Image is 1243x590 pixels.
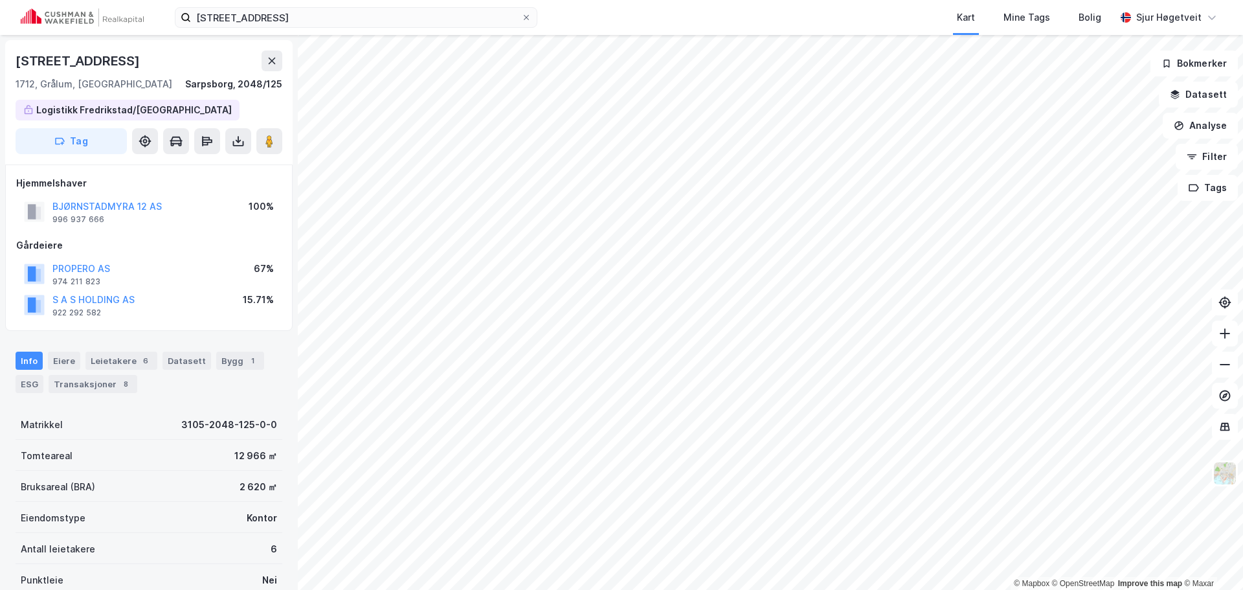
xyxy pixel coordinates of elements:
[139,354,152,367] div: 6
[254,261,274,277] div: 67%
[85,352,157,370] div: Leietakere
[1079,10,1101,25] div: Bolig
[36,102,232,118] div: Logistikk Fredrikstad/[GEOGRAPHIC_DATA]
[1213,461,1237,486] img: Z
[1178,528,1243,590] iframe: Chat Widget
[16,76,172,92] div: 1712, Grålum, [GEOGRAPHIC_DATA]
[1136,10,1202,25] div: Sjur Høgetveit
[957,10,975,25] div: Kart
[240,479,277,495] div: 2 620 ㎡
[21,573,63,588] div: Punktleie
[1052,579,1115,588] a: OpenStreetMap
[247,510,277,526] div: Kontor
[52,214,104,225] div: 996 937 666
[119,378,132,391] div: 8
[162,352,211,370] div: Datasett
[16,238,282,253] div: Gårdeiere
[234,448,277,464] div: 12 966 ㎡
[21,448,73,464] div: Tomteareal
[181,417,277,433] div: 3105-2048-125-0-0
[216,352,264,370] div: Bygg
[48,352,80,370] div: Eiere
[21,510,85,526] div: Eiendomstype
[16,176,282,191] div: Hjemmelshaver
[1003,10,1050,25] div: Mine Tags
[1014,579,1049,588] a: Mapbox
[262,573,277,588] div: Nei
[1178,528,1243,590] div: Kontrollprogram for chat
[52,277,100,287] div: 974 211 823
[191,8,521,27] input: Søk på adresse, matrikkel, gårdeiere, leietakere eller personer
[249,199,274,214] div: 100%
[16,128,127,154] button: Tag
[1118,579,1182,588] a: Improve this map
[271,541,277,557] div: 6
[49,375,137,393] div: Transaksjoner
[243,292,274,308] div: 15.71%
[1150,51,1238,76] button: Bokmerker
[21,8,144,27] img: cushman-wakefield-realkapital-logo.202ea83816669bd177139c58696a8fa1.svg
[21,417,63,433] div: Matrikkel
[21,479,95,495] div: Bruksareal (BRA)
[16,51,142,71] div: [STREET_ADDRESS]
[1178,175,1238,201] button: Tags
[1176,144,1238,170] button: Filter
[1159,82,1238,108] button: Datasett
[21,541,95,557] div: Antall leietakere
[16,375,43,393] div: ESG
[185,76,282,92] div: Sarpsborg, 2048/125
[16,352,43,370] div: Info
[1163,113,1238,139] button: Analyse
[246,354,259,367] div: 1
[52,308,101,318] div: 922 292 582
